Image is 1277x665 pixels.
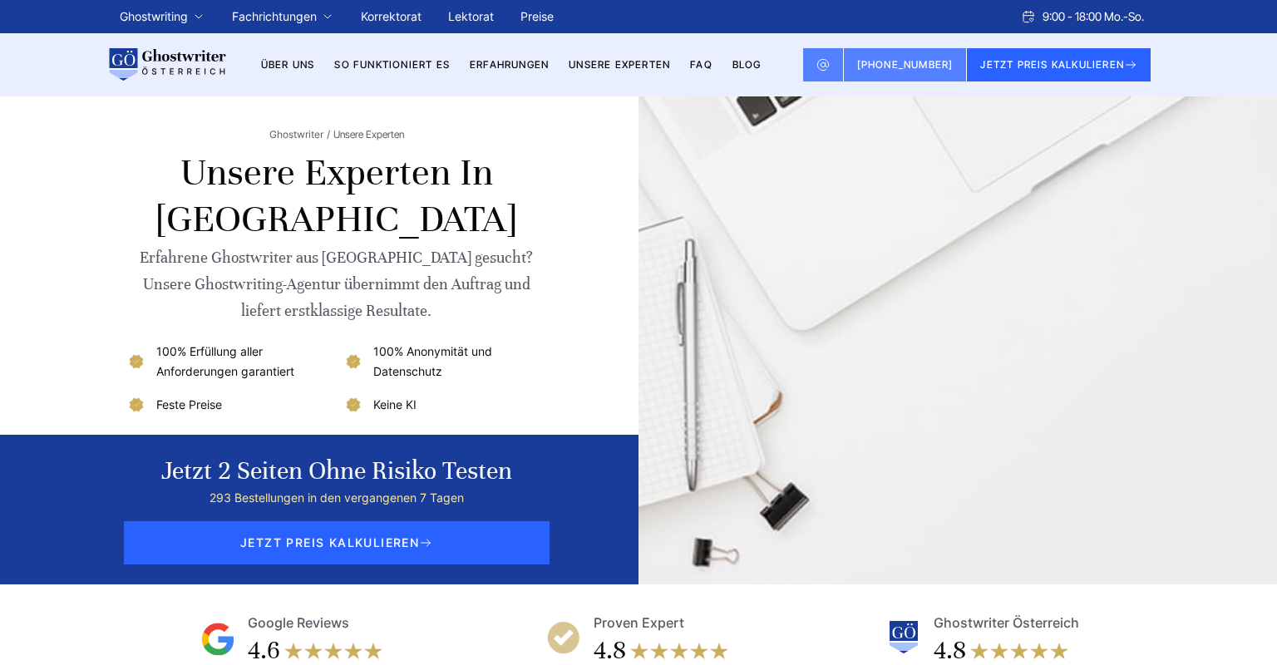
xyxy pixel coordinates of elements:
[106,48,226,81] img: logo wirschreiben
[261,58,315,71] a: Über uns
[967,48,1151,81] button: JETZT PREIS KALKULIEREN
[126,395,330,415] li: Feste Preise
[470,58,549,71] a: Erfahrungen
[343,342,547,382] li: 100% Anonymität und Datenschutz
[126,244,546,324] div: Erfahrene Ghostwriter aus [GEOGRAPHIC_DATA] gesucht? Unsere Ghostwriting-Agentur übernimmt den Au...
[887,621,920,654] img: Ghostwriter
[343,395,547,415] li: Keine KI
[816,58,830,71] img: Email
[732,58,762,71] a: BLOG
[1021,10,1036,23] img: Schedule
[161,455,512,488] div: Jetzt 2 Seiten ohne Risiko testen
[857,58,954,71] span: [PHONE_NUMBER]
[547,621,580,654] img: Proven Expert
[126,395,146,415] img: Feste Preise
[343,352,363,372] img: 100% Anonymität und Datenschutz
[201,623,234,656] img: Google Reviews
[126,342,330,382] li: 100% Erfüllung aller Anforderungen garantiert
[248,611,349,634] div: Google Reviews
[120,7,188,27] a: Ghostwriting
[124,521,550,564] span: JETZT PREIS KALKULIEREN
[161,488,512,508] div: 293 Bestellungen in den vergangenen 7 Tagen
[334,58,450,71] a: So funktioniert es
[594,611,684,634] div: Proven Expert
[269,128,330,141] a: Ghostwriter
[934,611,1079,634] div: Ghostwriter Österreich
[448,9,494,23] a: Lektorat
[126,150,546,243] h1: Unsere Experten in [GEOGRAPHIC_DATA]
[520,9,554,23] a: Preise
[690,58,712,71] a: FAQ
[844,48,968,81] a: [PHONE_NUMBER]
[343,395,363,415] img: Keine KI
[333,128,404,141] span: Unsere Experten
[361,9,422,23] a: Korrektorat
[1043,7,1144,27] span: 9:00 - 18:00 Mo.-So.
[232,7,317,27] a: Fachrichtungen
[126,352,146,372] img: 100% Erfüllung aller Anforderungen garantiert
[569,58,670,71] a: Unsere Experten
